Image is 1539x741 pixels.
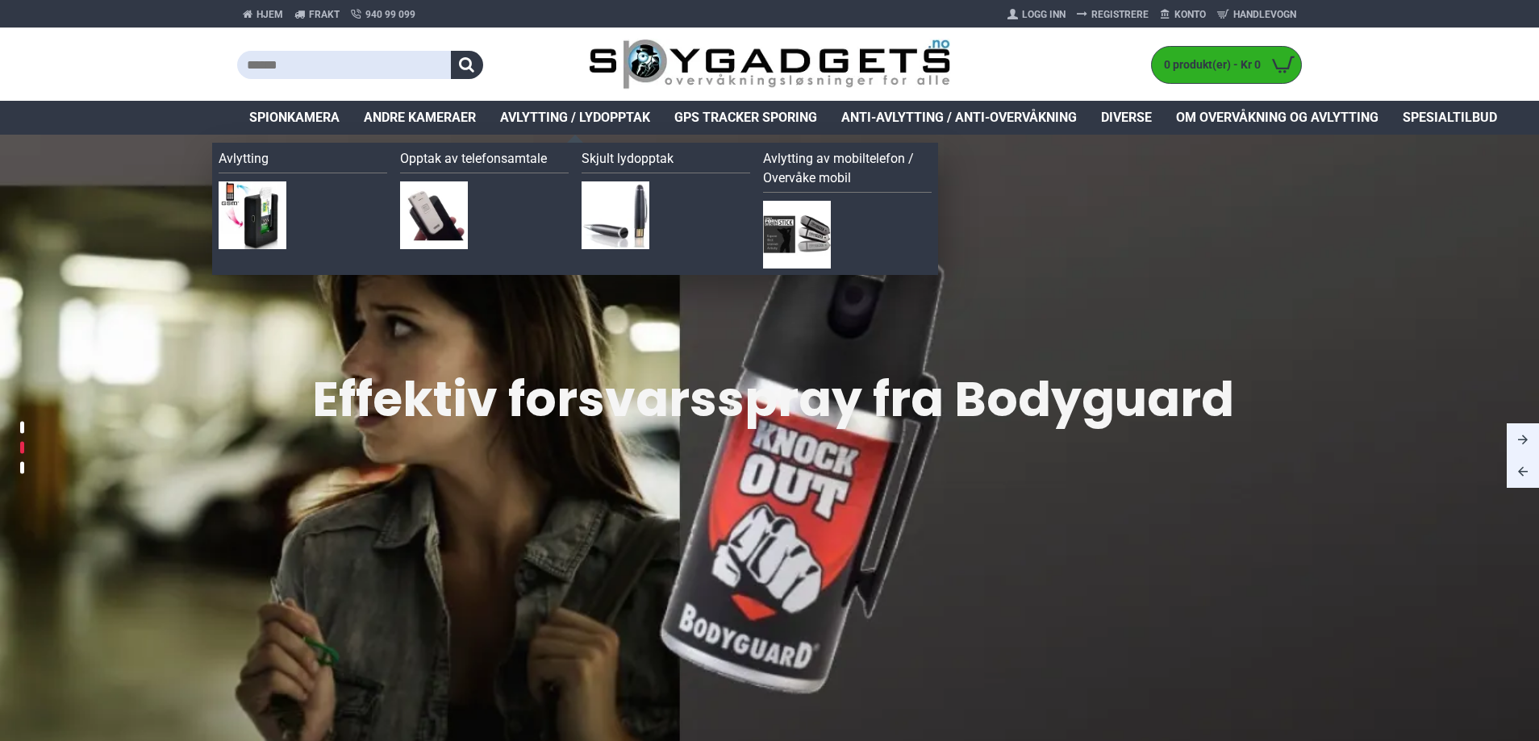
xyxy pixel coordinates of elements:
[1091,7,1149,22] span: Registrere
[1403,108,1497,127] span: Spesialtilbud
[589,39,951,91] img: SpyGadgets.no
[237,101,352,135] a: Spionkamera
[841,108,1077,127] span: Anti-avlytting / Anti-overvåkning
[582,181,649,249] img: Skjult lydopptak
[1174,7,1206,22] span: Konto
[219,181,286,249] img: Avlytting
[829,101,1089,135] a: Anti-avlytting / Anti-overvåkning
[500,108,650,127] span: Avlytting / Lydopptak
[256,7,283,22] span: Hjem
[61,103,144,114] div: Domain Overview
[1022,7,1066,22] span: Logg Inn
[1089,101,1164,135] a: Diverse
[662,101,829,135] a: GPS Tracker Sporing
[352,101,488,135] a: Andre kameraer
[400,149,569,173] a: Opptak av telefonsamtale
[365,7,415,22] span: 940 99 099
[1391,101,1509,135] a: Spesialtilbud
[44,102,56,114] img: tab_domain_overview_orange.svg
[309,7,340,22] span: Frakt
[1154,2,1212,27] a: Konto
[1233,7,1296,22] span: Handlevogn
[1176,108,1378,127] span: Om overvåkning og avlytting
[249,108,340,127] span: Spionkamera
[674,108,817,127] span: GPS Tracker Sporing
[763,201,831,269] img: Avlytting av mobiltelefon / Overvåke mobil
[400,181,468,249] img: Opptak av telefonsamtale
[42,42,177,55] div: Domain: [DOMAIN_NAME]
[1071,2,1154,27] a: Registrere
[178,103,272,114] div: Keywords by Traffic
[161,102,173,114] img: tab_keywords_by_traffic_grey.svg
[1152,56,1265,73] span: 0 produkt(er) - Kr 0
[1152,47,1301,83] a: 0 produkt(er) - Kr 0
[26,26,39,39] img: logo_orange.svg
[1002,2,1071,27] a: Logg Inn
[26,42,39,55] img: website_grey.svg
[1164,101,1391,135] a: Om overvåkning og avlytting
[488,101,662,135] a: Avlytting / Lydopptak
[1101,108,1152,127] span: Diverse
[364,108,476,127] span: Andre kameraer
[763,149,932,193] a: Avlytting av mobiltelefon / Overvåke mobil
[582,149,750,173] a: Skjult lydopptak
[1212,2,1302,27] a: Handlevogn
[45,26,79,39] div: v 4.0.25
[219,149,387,173] a: Avlytting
